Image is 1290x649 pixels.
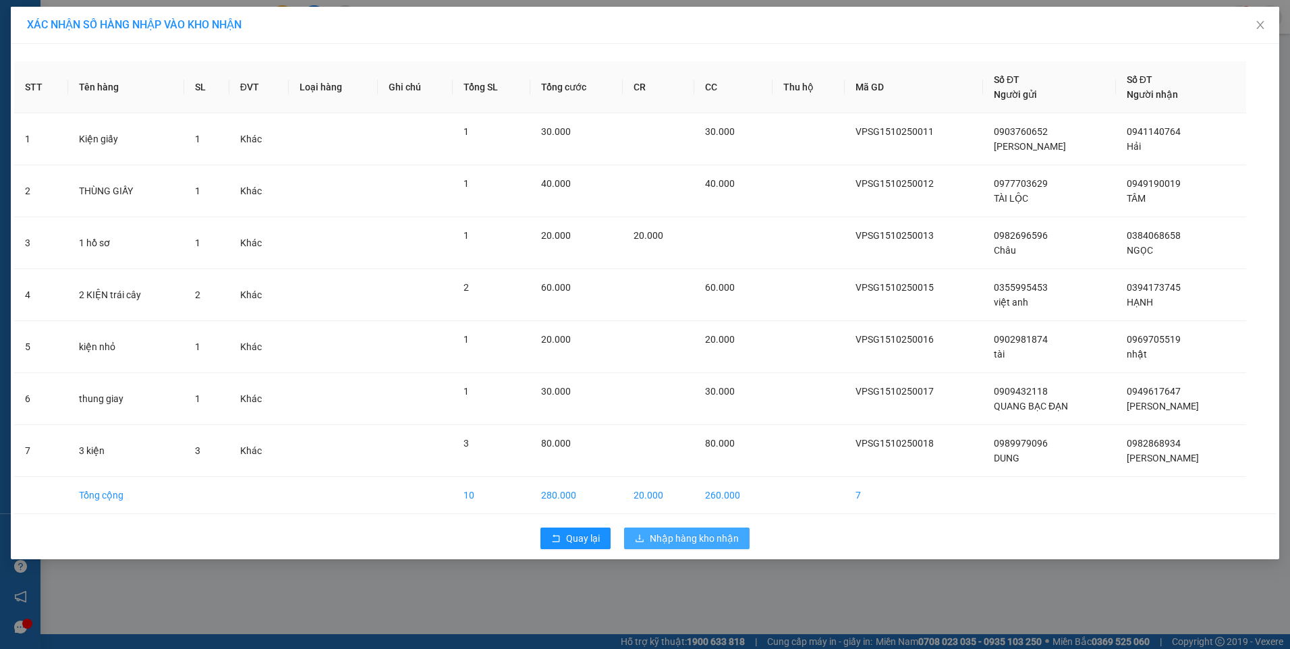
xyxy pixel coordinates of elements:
[994,438,1048,449] span: 0989979096
[705,178,735,189] span: 40.000
[994,141,1066,152] span: [PERSON_NAME]
[1127,230,1181,241] span: 0384068658
[845,61,983,113] th: Mã GD
[195,289,200,300] span: 2
[1127,89,1178,100] span: Người nhận
[129,74,237,93] div: 0949994094
[184,61,229,113] th: SL
[68,477,184,514] td: Tổng cộng
[994,74,1019,85] span: Số ĐT
[195,237,200,248] span: 1
[994,386,1048,397] span: 0909432118
[229,165,289,217] td: Khác
[994,193,1028,204] span: TÀI LỘC
[229,425,289,477] td: Khác
[14,269,68,321] td: 4
[994,453,1019,463] span: DUNG
[635,534,644,544] span: download
[623,61,694,113] th: CR
[14,321,68,373] td: 5
[994,334,1048,345] span: 0902981874
[464,334,469,345] span: 1
[11,58,119,77] div: 0397435593
[68,113,184,165] td: Kiện giấy
[634,230,663,241] span: 20.000
[195,341,200,352] span: 1
[14,165,68,217] td: 2
[129,11,161,26] span: Nhận:
[378,61,453,113] th: Ghi chú
[229,113,289,165] td: Khác
[856,126,934,137] span: VPSG1510250011
[705,438,735,449] span: 80.000
[1127,386,1181,397] span: 0949617647
[68,165,184,217] td: THÙNG GIẤY
[541,438,571,449] span: 80.000
[14,61,68,113] th: STT
[14,373,68,425] td: 6
[68,217,184,269] td: 1 hồ sơ
[994,230,1048,241] span: 0982696596
[14,425,68,477] td: 7
[1127,245,1153,256] span: NGỌC
[68,373,184,425] td: thung giay
[1255,20,1266,30] span: close
[289,61,378,113] th: Loại hàng
[453,61,530,113] th: Tổng SL
[623,477,694,514] td: 20.000
[229,269,289,321] td: Khác
[856,386,934,397] span: VPSG1510250017
[1127,282,1181,293] span: 0394173745
[11,11,32,26] span: Gửi:
[1127,453,1199,463] span: [PERSON_NAME]
[856,334,934,345] span: VPSG1510250016
[1127,349,1147,360] span: nhật
[694,61,773,113] th: CC
[1127,141,1141,152] span: Hải
[994,245,1016,256] span: Châu
[705,282,735,293] span: 60.000
[856,438,934,449] span: VPSG1510250018
[229,61,289,113] th: ĐVT
[705,334,735,345] span: 20.000
[705,126,735,137] span: 30.000
[1127,297,1153,308] span: HẠNH
[464,386,469,397] span: 1
[68,321,184,373] td: kiện nhỏ
[1127,193,1146,204] span: TÂM
[11,11,119,42] div: [PERSON_NAME]
[541,126,571,137] span: 30.000
[195,445,200,456] span: 3
[195,134,200,144] span: 1
[195,186,200,196] span: 1
[68,269,184,321] td: 2 KIỆN trái cây
[856,230,934,241] span: VPSG1510250013
[229,217,289,269] td: Khác
[994,401,1068,412] span: QUANG BẠC ĐẠN
[856,282,934,293] span: VPSG1510250015
[1127,74,1152,85] span: Số ĐT
[1127,178,1181,189] span: 0949190019
[551,534,561,544] span: rollback
[1127,401,1199,412] span: [PERSON_NAME]
[705,386,735,397] span: 30.000
[541,230,571,241] span: 20.000
[530,477,623,514] td: 280.000
[694,477,773,514] td: 260.000
[464,126,469,137] span: 1
[464,230,469,241] span: 1
[650,531,739,546] span: Nhập hàng kho nhận
[994,297,1028,308] span: việt anh
[229,373,289,425] td: Khác
[541,178,571,189] span: 40.000
[624,528,750,549] button: downloadNhập hàng kho nhận
[68,425,184,477] td: 3 kiện
[464,178,469,189] span: 1
[856,178,934,189] span: VPSG1510250012
[541,282,571,293] span: 60.000
[129,58,237,74] div: phát
[541,386,571,397] span: 30.000
[453,477,530,514] td: 10
[229,321,289,373] td: Khác
[994,89,1037,100] span: Người gửi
